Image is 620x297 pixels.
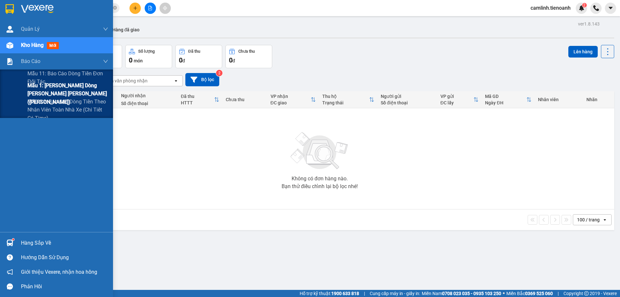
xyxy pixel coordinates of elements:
[163,6,167,10] span: aim
[103,27,108,32] span: down
[319,91,377,108] th: Toggle SortBy
[602,217,607,222] svg: open
[185,73,219,86] button: Bộ lọc
[322,94,369,99] div: Thu hộ
[178,91,222,108] th: Toggle SortBy
[27,98,108,122] span: Mẫu 3.2: Báo cáo dòng tiền theo nhân viên toàn nhà xe (Chi Tiết Có Time)
[179,56,182,64] span: 0
[121,101,174,106] div: Số điện thoại
[182,58,185,63] span: đ
[145,3,156,14] button: file-add
[21,253,108,262] div: Hướng dẫn sử dụng
[107,22,145,37] button: Hàng đã giao
[525,291,553,296] strong: 0369 525 060
[6,58,13,65] img: solution-icon
[422,290,501,297] span: Miền Nam
[5,4,14,14] img: logo-vxr
[271,94,311,99] div: VP nhận
[506,290,553,297] span: Miền Bắc
[226,97,264,102] div: Chưa thu
[173,78,179,83] svg: open
[138,49,155,54] div: Số lượng
[129,56,132,64] span: 0
[225,45,272,68] button: Chưa thu0đ
[605,3,616,14] button: caret-down
[27,81,108,106] span: Mẫu 1: [PERSON_NAME] dòng [PERSON_NAME] [PERSON_NAME] ([PERSON_NAME])
[577,217,600,223] div: 100 / trang
[21,42,44,48] span: Kho hàng
[503,292,505,295] span: ⚪️
[125,45,172,68] button: Số lượng0món
[113,6,117,10] span: close-circle
[586,97,611,102] div: Nhãn
[21,238,108,248] div: Hàng sắp về
[437,91,482,108] th: Toggle SortBy
[583,3,585,7] span: 2
[485,94,526,99] div: Mã GD
[148,6,152,10] span: file-add
[7,269,13,275] span: notification
[238,49,255,54] div: Chưa thu
[6,239,13,246] img: warehouse-icon
[485,100,526,105] div: Ngày ĐH
[582,3,587,7] sup: 2
[188,49,200,54] div: Đã thu
[103,59,108,64] span: down
[129,3,141,14] button: plus
[381,100,434,105] div: Số điện thoại
[584,291,589,296] span: copyright
[525,4,576,12] span: camlinh.tienoanh
[181,100,214,105] div: HTTT
[482,91,535,108] th: Toggle SortBy
[21,25,40,33] span: Quản Lý
[21,268,97,276] span: Giới thiệu Vexere, nhận hoa hồng
[232,58,235,63] span: đ
[593,5,599,11] img: phone-icon
[21,282,108,292] div: Phản hồi
[300,290,359,297] span: Hỗ trợ kỹ thuật:
[267,91,319,108] th: Toggle SortBy
[160,3,171,14] button: aim
[558,290,559,297] span: |
[6,42,13,49] img: warehouse-icon
[282,184,358,189] div: Bạn thử điều chỉnh lại bộ lọc nhé!
[181,94,214,99] div: Đã thu
[608,5,614,11] span: caret-down
[21,57,40,65] span: Báo cáo
[370,290,420,297] span: Cung cấp máy in - giấy in:
[364,290,365,297] span: |
[27,69,108,86] span: Mẫu 11: Báo cáo dòng tiền đơn đối tác
[381,94,434,99] div: Người gửi
[7,283,13,290] span: message
[331,291,359,296] strong: 1900 633 818
[12,239,14,240] sup: 1
[568,46,598,58] button: Lên hàng
[287,128,352,174] img: svg+xml;base64,PHN2ZyBjbGFzcz0ibGlzdC1wbHVnX19zdmciIHhtbG5zPSJodHRwOi8vd3d3LnczLm9yZy8yMDAwL3N2Zy...
[6,26,13,33] img: warehouse-icon
[229,56,232,64] span: 0
[440,100,474,105] div: ĐC lấy
[134,58,143,63] span: món
[133,6,138,10] span: plus
[579,5,584,11] img: icon-new-feature
[47,42,59,49] span: mới
[578,20,600,27] div: ver 1.8.143
[7,254,13,260] span: question-circle
[440,94,474,99] div: VP gửi
[216,70,222,76] sup: 2
[121,93,174,98] div: Người nhận
[292,176,348,181] div: Không có đơn hàng nào.
[103,78,148,84] div: Chọn văn phòng nhận
[442,291,501,296] strong: 0708 023 035 - 0935 103 250
[271,100,311,105] div: ĐC giao
[538,97,580,102] div: Nhân viên
[175,45,222,68] button: Đã thu0đ
[113,5,117,11] span: close-circle
[322,100,369,105] div: Trạng thái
